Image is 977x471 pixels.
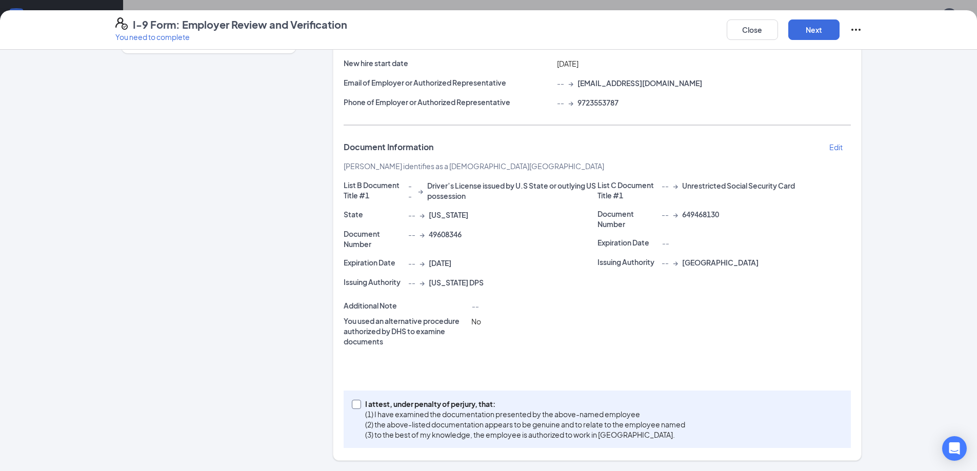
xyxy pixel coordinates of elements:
span: Unrestricted Social Security Card [682,180,795,191]
p: Issuing Authority [597,257,658,267]
p: You need to complete [115,32,347,42]
span: → [673,180,678,191]
p: Document Number [344,229,404,249]
span: -- [662,238,669,248]
span: -- [408,258,415,268]
button: Next [788,19,840,40]
p: Phone of Employer or Authorized Representative [344,97,553,107]
span: -- [662,209,669,219]
p: Additional Note [344,300,467,311]
p: Document Number [597,209,658,229]
span: [PERSON_NAME] identifies as a [DEMOGRAPHIC_DATA][GEOGRAPHIC_DATA] [344,161,604,171]
svg: FormI9EVerifyIcon [115,17,128,30]
span: Document Information [344,142,433,152]
span: → [420,229,425,239]
span: → [420,210,425,220]
span: -- [408,277,415,288]
span: → [568,78,573,88]
span: → [420,258,425,268]
svg: Ellipses [850,24,862,36]
p: New hire start date [344,58,553,68]
span: -- [408,180,414,201]
span: [DATE] [557,59,579,68]
span: 9723553787 [577,97,619,108]
p: Expiration Date [597,237,658,248]
p: Expiration Date [344,257,404,268]
span: [DATE] [429,258,451,268]
div: Open Intercom Messenger [942,436,967,461]
span: -- [471,301,478,311]
span: -- [557,97,564,108]
p: Email of Employer or Authorized Representative [344,77,553,88]
span: → [673,209,678,219]
p: List C Document Title #1 [597,180,658,200]
p: Edit [829,142,843,152]
span: → [673,257,678,268]
span: [EMAIL_ADDRESS][DOMAIN_NAME] [577,78,702,88]
span: -- [662,257,669,268]
span: Driver’s License issued by U.S State or outlying US possession [427,180,597,201]
span: [GEOGRAPHIC_DATA] [682,257,759,268]
span: -- [408,229,415,239]
span: -- [408,210,415,220]
p: List B Document Title #1 [344,180,404,200]
button: Close [727,19,778,40]
span: → [420,277,425,288]
p: (1) I have examined the documentation presented by the above-named employee [365,409,685,419]
span: [US_STATE] DPS [429,277,484,288]
span: 649468130 [682,209,719,219]
p: Issuing Authority [344,277,404,287]
span: -- [662,180,669,191]
span: -- [557,78,564,88]
span: → [418,186,423,196]
p: You used an alternative procedure authorized by DHS to examine documents [344,316,467,346]
span: [US_STATE] [429,210,468,220]
span: No [471,317,481,326]
span: → [568,97,573,108]
p: (2) the above-listed documentation appears to be genuine and to relate to the employee named [365,419,685,429]
p: I attest, under penalty of perjury, that: [365,399,685,409]
p: State [344,209,404,219]
p: (3) to the best of my knowledge, the employee is authorized to work in [GEOGRAPHIC_DATA]. [365,429,685,440]
span: 49608346 [429,229,462,239]
h4: I-9 Form: Employer Review and Verification [133,17,347,32]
